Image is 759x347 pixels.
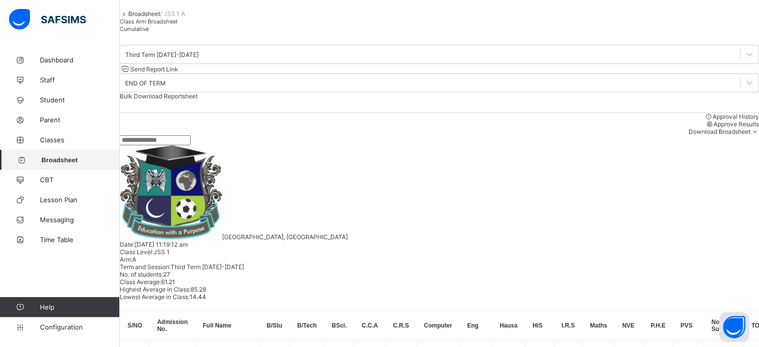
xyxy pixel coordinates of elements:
[615,311,643,341] th: NVE
[704,311,744,341] th: No. of Subjects
[290,311,324,341] th: B/Tech
[9,9,86,30] img: safsims
[40,76,120,84] span: Staff
[120,278,161,286] span: Class Average:
[719,312,749,342] button: Open asap
[222,233,348,241] span: [GEOGRAPHIC_DATA], [GEOGRAPHIC_DATA]
[128,10,160,17] a: Broadsheet
[40,56,120,64] span: Dashboard
[191,286,206,293] span: 85.28
[40,196,120,204] span: Lesson Plan
[120,271,163,278] span: No. of students:
[713,113,759,120] span: Approval History
[554,311,582,341] th: I.R.S
[120,311,150,341] th: S/NO
[135,241,188,248] span: [DATE] 11:19:12 am
[673,311,704,341] th: PVS
[150,311,195,341] th: Admission No.
[582,311,615,341] th: Maths
[460,311,492,341] th: Eng
[120,18,178,25] span: Class Arm Broadsheet
[416,311,460,341] th: Computer
[120,241,135,248] span: Date:
[40,116,120,124] span: Parent
[120,92,198,100] span: Bulk Download Reportsheet
[160,10,185,17] span: / JSS 1 A
[120,145,222,239] img: crescent.png
[120,25,149,32] span: Cumulative
[40,323,119,331] span: Configuration
[120,263,171,271] span: Term and Session:
[195,311,259,341] th: Full Name
[643,311,673,341] th: P.H.E
[161,278,175,286] span: 61.21
[40,96,120,104] span: Student
[40,303,119,311] span: Help
[525,311,554,341] th: HIS
[40,236,120,244] span: Time Table
[125,79,166,87] div: END OF TERM
[120,293,190,301] span: Lowest Average in Class:
[163,271,170,278] span: 27
[130,65,178,73] span: Send Report Link
[154,248,170,256] span: JSS 1
[120,286,191,293] span: Highest Average in Class:
[120,248,154,256] span: Class Level:
[689,128,751,135] span: Download Broadsheet
[40,216,120,224] span: Messaging
[132,256,136,263] span: A
[714,120,759,128] span: Approve Results
[385,311,416,341] th: C.R.S
[40,136,120,144] span: Classes
[354,311,386,341] th: C.C.A
[125,51,199,58] div: Third Term [DATE]-[DATE]
[41,156,120,164] span: Broadsheet
[190,293,206,301] span: 14.44
[259,311,289,341] th: B/Stu
[171,263,244,271] span: Third Term [DATE]-[DATE]
[324,311,354,341] th: BSci.
[492,311,525,341] th: Hausa
[40,176,120,184] span: CBT
[120,256,132,263] span: Arm:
